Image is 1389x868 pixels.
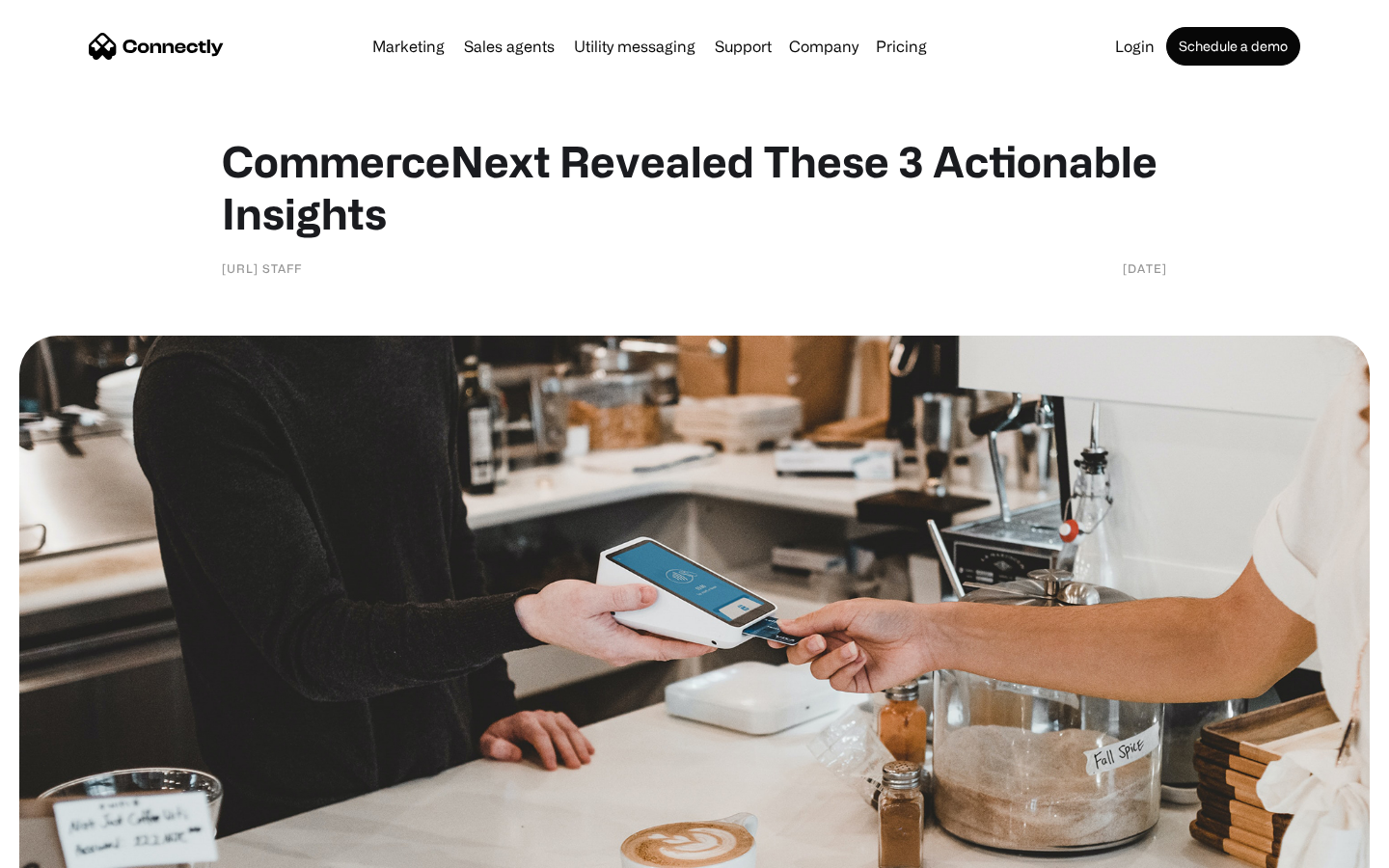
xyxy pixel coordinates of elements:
[456,39,562,54] a: Sales agents
[1107,39,1162,54] a: Login
[222,258,302,278] div: [URL] Staff
[39,834,116,861] ul: Language list
[789,33,858,60] div: Company
[707,39,779,54] a: Support
[566,39,703,54] a: Utility messaging
[868,39,935,54] a: Pricing
[19,834,116,861] aside: Language selected: English
[1123,258,1167,278] div: [DATE]
[1166,27,1300,66] a: Schedule a demo
[365,39,452,54] a: Marketing
[222,135,1167,239] h1: CommerceNext Revealed These 3 Actionable Insights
